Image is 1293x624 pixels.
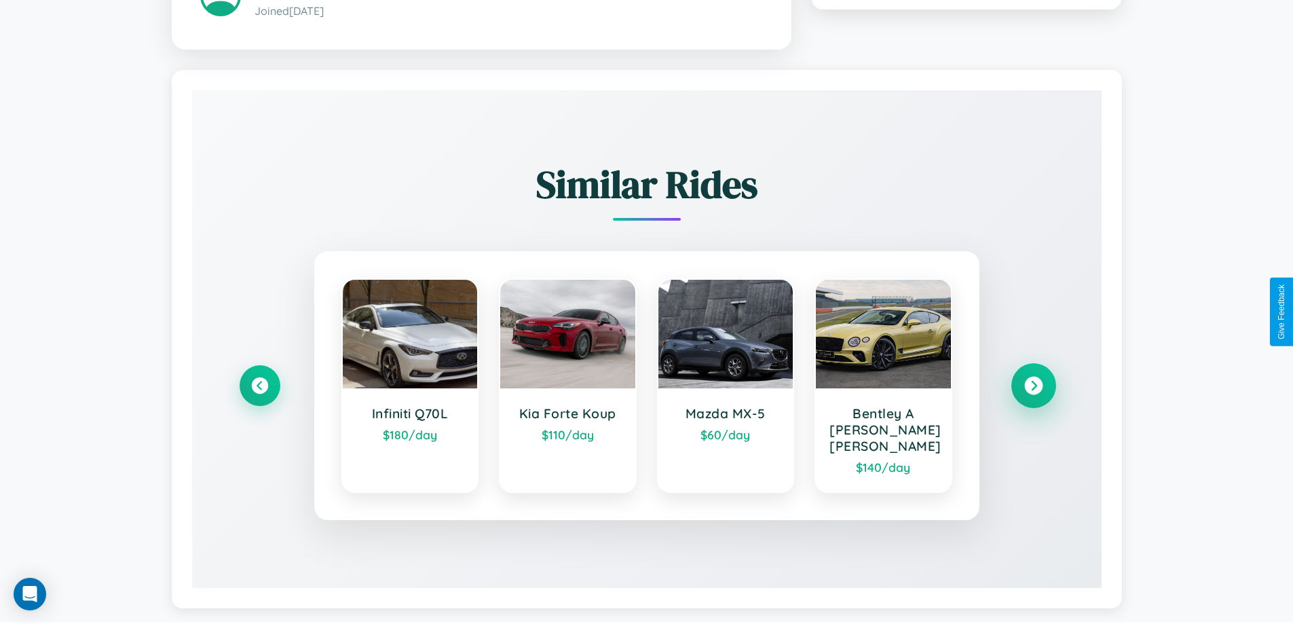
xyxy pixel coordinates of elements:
[829,405,937,454] h3: Bentley A [PERSON_NAME] [PERSON_NAME]
[514,427,622,442] div: $ 110 /day
[514,405,622,422] h3: Kia Forte Koup
[657,278,795,493] a: Mazda MX-5$60/day
[341,278,479,493] a: Infiniti Q70L$180/day
[255,1,763,21] p: Joined [DATE]
[240,158,1054,210] h2: Similar Rides
[829,460,937,475] div: $ 140 /day
[814,278,952,493] a: Bentley A [PERSON_NAME] [PERSON_NAME]$140/day
[14,578,46,610] div: Open Intercom Messenger
[356,405,464,422] h3: Infiniti Q70L
[672,427,780,442] div: $ 60 /day
[672,405,780,422] h3: Mazda MX-5
[1277,285,1286,339] div: Give Feedback
[499,278,637,493] a: Kia Forte Koup$110/day
[356,427,464,442] div: $ 180 /day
